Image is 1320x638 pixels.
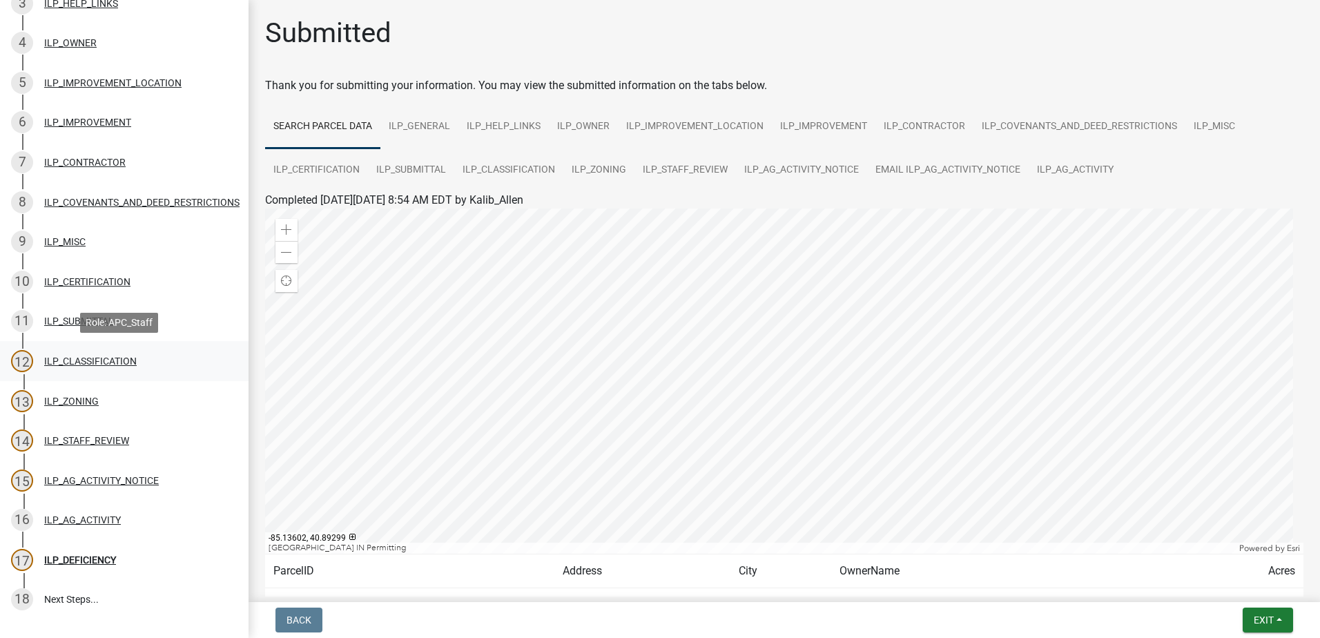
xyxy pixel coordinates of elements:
[368,148,454,193] a: ILP_SUBMITTAL
[867,148,1029,193] a: Email ILP_AG_ACTIVITY_NOTICE
[44,316,114,326] div: ILP_SUBMITTAL
[11,429,33,452] div: 14
[1243,608,1293,632] button: Exit
[554,554,730,588] td: Address
[265,554,554,588] td: ParcelID
[831,588,1216,622] td: [PERSON_NAME] / [PERSON_NAME]
[44,78,182,88] div: ILP_IMPROVEMENT_LOCATION
[11,588,33,610] div: 18
[265,588,554,622] td: 90-02-12-300-009.000-008
[44,157,126,167] div: ILP_CONTRACTOR
[11,72,33,94] div: 5
[11,470,33,492] div: 15
[80,313,158,333] div: Role: APC_Staff
[44,436,129,445] div: ILP_STAFF_REVIEW
[618,105,772,149] a: ILP_IMPROVEMENT_LOCATION
[11,151,33,173] div: 7
[275,219,298,241] div: Zoom in
[831,554,1216,588] td: OwnerName
[730,588,831,622] td: Ossian
[454,148,563,193] a: ILP_CLASSIFICATION
[549,105,618,149] a: ILP_OWNER
[1029,148,1122,193] a: ILP_AG_ACTIVITY
[380,105,458,149] a: ILP_GENERAL
[973,105,1185,149] a: ILP_COVENANTS_AND_DEED_RESTRICTIONS
[265,543,1236,554] div: [GEOGRAPHIC_DATA] IN Permitting
[44,555,116,565] div: ILP_DEFICIENCY
[44,476,159,485] div: ILP_AG_ACTIVITY_NOTICE
[44,515,121,525] div: ILP_AG_ACTIVITY
[11,32,33,54] div: 4
[1215,554,1303,588] td: Acres
[265,193,523,206] span: Completed [DATE][DATE] 8:54 AM EDT by Kalib_Allen
[287,615,311,626] span: Back
[730,554,831,588] td: City
[1254,615,1274,626] span: Exit
[44,197,240,207] div: ILP_COVENANTS_AND_DEED_RESTRICTIONS
[563,148,634,193] a: ILP_ZONING
[11,350,33,372] div: 12
[265,17,391,50] h1: Submitted
[275,270,298,292] div: Find my location
[11,509,33,531] div: 16
[634,148,736,193] a: ILP_STAFF_REVIEW
[1215,588,1303,622] td: 1.340
[1185,105,1243,149] a: ILP_MISC
[265,148,368,193] a: ILP_CERTIFICATION
[11,231,33,253] div: 9
[772,105,875,149] a: ILP_IMPROVEMENT
[44,117,131,127] div: ILP_IMPROVEMENT
[44,356,137,366] div: ILP_CLASSIFICATION
[11,549,33,571] div: 17
[275,241,298,263] div: Zoom out
[554,588,730,622] td: 5267 E 1000 N
[44,396,99,406] div: ILP_ZONING
[1287,543,1300,553] a: Esri
[458,105,549,149] a: ILP_HELP_LINKS
[736,148,867,193] a: ILP_AG_ACTIVITY_NOTICE
[11,310,33,332] div: 11
[11,271,33,293] div: 10
[265,105,380,149] a: Search Parcel Data
[275,608,322,632] button: Back
[11,111,33,133] div: 6
[265,77,1303,94] div: Thank you for submitting your information. You may view the submitted information on the tabs below.
[11,191,33,213] div: 8
[44,38,97,48] div: ILP_OWNER
[875,105,973,149] a: ILP_CONTRACTOR
[11,390,33,412] div: 13
[44,277,130,287] div: ILP_CERTIFICATION
[44,237,86,246] div: ILP_MISC
[1236,543,1303,554] div: Powered by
